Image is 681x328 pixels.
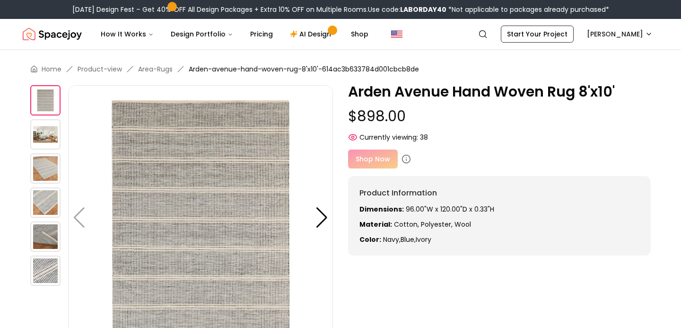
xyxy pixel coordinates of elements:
[394,220,471,229] span: Cotton, Polyester, Wool
[30,187,61,218] img: https://storage.googleapis.com/spacejoy-main/assets/614ac3b633784d001cbcb8de/product_2_bgge24ef77ij
[368,5,446,14] span: Use code:
[359,235,381,244] strong: Color:
[446,5,609,14] span: *Not applicable to packages already purchased*
[30,153,61,184] img: https://storage.googleapis.com/spacejoy-main/assets/614ac3b633784d001cbcb8de/product_1_ochbb3n022n
[416,235,431,244] span: ivory
[30,119,61,150] img: https://storage.googleapis.com/spacejoy-main/assets/614ac3b633784d001cbcb8de/product_0_m532k2205437
[401,235,416,244] span: blue ,
[30,222,61,252] img: https://storage.googleapis.com/spacejoy-main/assets/614ac3b633784d001cbcb8de/product_3_i9jmne1o3bhb
[400,5,446,14] b: LABORDAY40
[420,133,428,142] span: 38
[78,64,122,74] a: Product-view
[359,187,639,199] h6: Product Information
[23,25,82,44] img: Spacejoy Logo
[23,25,82,44] a: Spacejoy
[30,64,651,74] nav: breadcrumb
[501,26,574,43] a: Start Your Project
[93,25,161,44] button: How It Works
[343,25,376,44] a: Shop
[359,204,639,214] p: 96.00"W x 120.00"D x 0.33"H
[42,64,61,74] a: Home
[93,25,376,44] nav: Main
[243,25,280,44] a: Pricing
[72,5,609,14] div: [DATE] Design Fest – Get 40% OFF All Design Packages + Extra 10% OFF on Multiple Rooms.
[23,19,658,49] nav: Global
[359,133,418,142] span: Currently viewing:
[282,25,341,44] a: AI Design
[383,235,401,244] span: navy ,
[359,204,404,214] strong: Dimensions:
[391,28,402,40] img: United States
[348,108,651,125] p: $898.00
[163,25,241,44] button: Design Portfolio
[348,83,651,100] p: Arden Avenue Hand Woven Rug 8'x10'
[30,256,61,286] img: https://storage.googleapis.com/spacejoy-main/assets/614ac3b633784d001cbcb8de/product_4_biennn6ikn66
[581,26,658,43] button: [PERSON_NAME]
[189,64,419,74] span: Arden-avenue-hand-woven-rug-8'x10'-614ac3b633784d001cbcb8de
[138,64,173,74] a: Area-Rugs
[359,220,392,229] strong: Material:
[30,85,61,115] img: https://storage.googleapis.com/spacejoy-main/assets/614ac3b633784d001cbcb8de/product_0_ipel5gn63klk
